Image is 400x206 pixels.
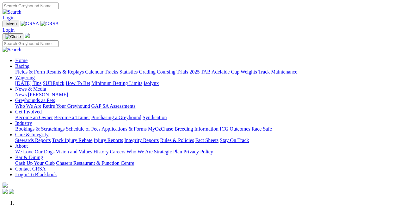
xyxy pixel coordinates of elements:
[175,126,218,132] a: Breeding Information
[195,138,218,143] a: Fact Sheets
[154,149,182,154] a: Strategic Plan
[220,138,249,143] a: Stay On Track
[28,92,68,97] a: [PERSON_NAME]
[56,149,92,154] a: Vision and Values
[66,126,100,132] a: Schedule of Fees
[15,138,51,143] a: Stewards Reports
[241,69,257,74] a: Weights
[176,69,188,74] a: Trials
[46,69,84,74] a: Results & Replays
[189,69,239,74] a: 2025 TAB Adelaide Cup
[105,69,118,74] a: Tracks
[85,69,103,74] a: Calendar
[15,80,41,86] a: [DATE] Tips
[15,103,397,109] div: Greyhounds as Pets
[6,22,17,26] span: Menu
[3,9,22,15] img: Search
[148,126,173,132] a: MyOzChase
[3,189,8,194] img: facebook.svg
[3,33,23,40] button: Toggle navigation
[110,149,125,154] a: Careers
[15,120,32,126] a: Industry
[15,58,28,63] a: Home
[3,3,58,9] input: Search
[258,69,297,74] a: Track Maintenance
[15,132,49,137] a: Care & Integrity
[15,63,29,69] a: Racing
[15,143,28,149] a: About
[3,183,8,188] img: logo-grsa-white.png
[52,138,92,143] a: Track Injury Rebate
[15,98,55,103] a: Greyhounds as Pets
[94,138,123,143] a: Injury Reports
[124,138,159,143] a: Integrity Reports
[5,34,21,39] img: Close
[15,138,397,143] div: Care & Integrity
[3,47,22,53] img: Search
[15,126,65,132] a: Bookings & Scratchings
[120,69,138,74] a: Statistics
[93,149,108,154] a: History
[3,15,15,20] a: Login
[15,69,397,75] div: Racing
[183,149,213,154] a: Privacy Policy
[15,92,27,97] a: News
[56,160,134,166] a: Chasers Restaurant & Function Centre
[220,126,250,132] a: ICG Outcomes
[15,160,55,166] a: Cash Up Your Club
[15,75,35,80] a: Wagering
[3,40,58,47] input: Search
[157,69,175,74] a: Coursing
[40,21,59,27] img: GRSA
[43,103,90,109] a: Retire Your Greyhound
[15,172,57,177] a: Login To Blackbook
[160,138,194,143] a: Rules & Policies
[15,126,397,132] div: Industry
[91,103,136,109] a: GAP SA Assessments
[91,80,142,86] a: Minimum Betting Limits
[15,149,54,154] a: We Love Our Dogs
[15,86,46,92] a: News & Media
[15,115,397,120] div: Get Involved
[91,115,141,120] a: Purchasing a Greyhound
[15,115,53,120] a: Become an Owner
[251,126,272,132] a: Race Safe
[43,80,64,86] a: SUREpick
[54,115,90,120] a: Become a Trainer
[143,115,167,120] a: Syndication
[15,160,397,166] div: Bar & Dining
[15,92,397,98] div: News & Media
[102,126,147,132] a: Applications & Forms
[21,21,39,27] img: GRSA
[126,149,153,154] a: Who We Are
[15,155,43,160] a: Bar & Dining
[139,69,156,74] a: Grading
[3,27,15,33] a: Login
[15,166,46,171] a: Contact GRSA
[25,33,30,38] img: logo-grsa-white.png
[15,69,45,74] a: Fields & Form
[15,109,42,114] a: Get Involved
[3,21,19,27] button: Toggle navigation
[144,80,159,86] a: Isolynx
[15,103,41,109] a: Who We Are
[15,80,397,86] div: Wagering
[15,149,397,155] div: About
[66,80,90,86] a: How To Bet
[9,189,14,194] img: twitter.svg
